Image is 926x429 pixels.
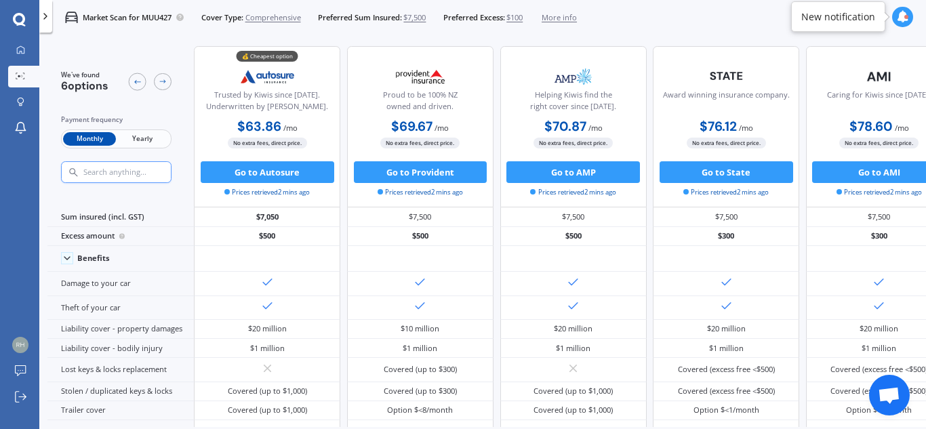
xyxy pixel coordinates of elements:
div: $1 million [250,343,285,354]
div: Covered (excess free <$500) [678,364,775,375]
span: / mo [895,123,909,133]
div: Liability cover - bodily injury [47,339,194,358]
div: $1 million [862,343,896,354]
img: Provident.png [384,63,456,90]
div: $300 [653,227,799,246]
span: / mo [283,123,298,133]
div: Covered (up to $1,000) [534,386,613,396]
div: Trusted by Kiwis since [DATE]. Underwritten by [PERSON_NAME]. [203,89,331,117]
div: $20 million [860,323,898,334]
div: $20 million [554,323,592,334]
span: Prices retrieved 2 mins ago [224,188,310,197]
b: $76.12 [700,118,737,135]
div: Helping Kiwis find the right cover since [DATE]. [509,89,637,117]
img: car.f15378c7a67c060ca3f3.svg [65,11,78,24]
div: Trailer cover [47,401,194,420]
div: Option $<8/month [387,405,453,415]
div: New notification [801,10,875,24]
div: Liability cover - property damages [47,320,194,339]
div: $1 million [556,343,590,354]
div: Excess amount [47,227,194,246]
span: No extra fees, direct price. [228,138,307,148]
b: $63.86 [237,118,281,135]
div: Theft of your car [47,296,194,320]
button: Go to Provident [354,161,487,183]
div: Damage to your car [47,272,194,295]
div: Payment frequency [61,115,172,125]
span: Prices retrieved 2 mins ago [683,188,769,197]
div: $7,500 [500,207,647,226]
div: $500 [500,227,647,246]
img: AMP.webp [538,63,609,90]
div: $20 million [248,323,287,334]
span: Prices retrieved 2 mins ago [837,188,922,197]
span: No extra fees, direct price. [839,138,919,148]
span: Cover Type: [201,12,243,23]
b: $70.87 [544,118,586,135]
span: / mo [435,123,449,133]
span: No extra fees, direct price. [534,138,613,148]
div: $1 million [403,343,437,354]
div: Benefits [77,253,110,263]
div: $500 [194,227,340,246]
div: Covered (up to $1,000) [228,386,307,396]
span: Prices retrieved 2 mins ago [378,188,463,197]
img: State-text-1.webp [690,63,762,89]
b: $78.60 [849,118,893,135]
div: Covered (up to $300) [384,364,457,375]
div: Option $<1/month [693,405,759,415]
span: We've found [61,70,108,80]
div: Option $<1/month [846,405,912,415]
span: Prices retrieved 2 mins ago [530,188,616,197]
span: Comprehensive [245,12,301,23]
span: / mo [739,123,753,133]
div: Covered (up to $300) [384,386,457,396]
b: $69.67 [391,118,432,135]
div: Lost keys & locks replacement [47,358,194,382]
div: $10 million [401,323,439,334]
button: Go to State [660,161,793,183]
div: Stolen / duplicated keys & locks [47,382,194,401]
div: 💰 Cheapest option [237,51,298,62]
span: More info [542,12,577,23]
span: Preferred Excess: [443,12,505,23]
button: Go to AMP [506,161,640,183]
div: Sum insured (incl. GST) [47,207,194,226]
span: No extra fees, direct price. [380,138,460,148]
div: Covered (up to $1,000) [534,405,613,415]
div: $500 [347,227,494,246]
span: Monthly [63,132,116,146]
input: Search anything... [82,167,193,177]
img: c6f994c5f6dc3748d65f842f23a17fe5 [12,337,28,353]
span: Preferred Sum Insured: [318,12,402,23]
div: $7,050 [194,207,340,226]
div: Covered (up to $1,000) [228,405,307,415]
img: Autosure.webp [232,63,304,90]
span: $100 [506,12,523,23]
span: / mo [588,123,603,133]
div: $1 million [709,343,744,354]
span: $7,500 [403,12,426,23]
span: No extra fees, direct price. [687,138,766,148]
div: Award winning insurance company. [663,89,790,117]
div: Open chat [869,375,910,415]
div: $7,500 [347,207,494,226]
div: $7,500 [653,207,799,226]
div: $20 million [707,323,746,334]
img: AMI-text-1.webp [843,63,915,90]
button: Go to Autosure [201,161,334,183]
p: Market Scan for MUU427 [83,12,172,23]
div: Proud to be 100% NZ owned and driven. [357,89,484,117]
div: Covered (excess free <$500) [678,386,775,396]
span: 6 options [61,79,108,93]
span: Yearly [116,132,169,146]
